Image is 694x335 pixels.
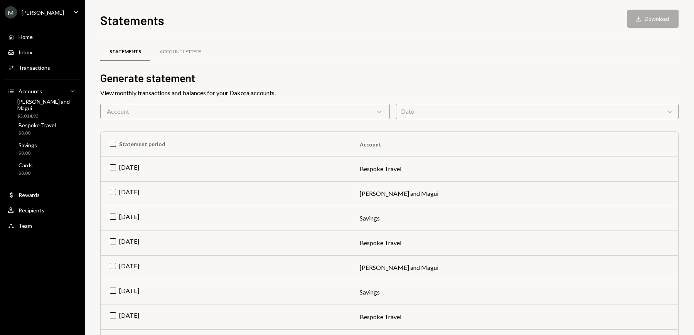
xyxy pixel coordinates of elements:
[350,280,678,305] td: Savings
[109,49,141,55] div: Statements
[5,160,80,178] a: Cards$0.00
[396,104,679,119] div: Date
[17,113,77,120] div: $3,014.93
[100,104,390,119] div: Account
[19,192,40,198] div: Rewards
[160,49,201,55] div: Account Letters
[5,45,80,59] a: Inbox
[350,231,678,255] td: Bespoke Travel
[350,132,678,157] th: Account
[100,42,150,62] a: Statements
[17,98,77,111] div: [PERSON_NAME] and Magui
[5,219,80,232] a: Team
[5,61,80,74] a: Transactions
[350,305,678,329] td: Bespoke Travel
[19,142,37,148] div: Savings
[22,9,64,16] div: [PERSON_NAME]
[19,150,37,157] div: $0.00
[19,49,32,56] div: Inbox
[350,157,678,181] td: Bespoke Travel
[19,170,33,177] div: $0.00
[5,6,17,19] div: M
[5,120,80,138] a: Bespoke Travel$0.00
[19,162,33,168] div: Cards
[5,84,80,98] a: Accounts
[19,88,42,94] div: Accounts
[5,99,80,118] a: [PERSON_NAME] and Magui$3,014.93
[19,34,33,40] div: Home
[350,255,678,280] td: [PERSON_NAME] and Magui
[350,206,678,231] td: Savings
[19,222,32,229] div: Team
[350,181,678,206] td: [PERSON_NAME] and Magui
[5,140,80,158] a: Savings$0.00
[19,130,56,136] div: $0.00
[5,30,80,44] a: Home
[19,122,56,128] div: Bespoke Travel
[150,42,211,62] a: Account Letters
[5,203,80,217] a: Recipients
[19,207,44,214] div: Recipients
[19,64,50,71] div: Transactions
[100,12,164,28] h1: Statements
[100,88,679,98] div: View monthly transactions and balances for your Dakota accounts.
[5,188,80,202] a: Rewards
[100,71,679,86] h2: Generate statement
